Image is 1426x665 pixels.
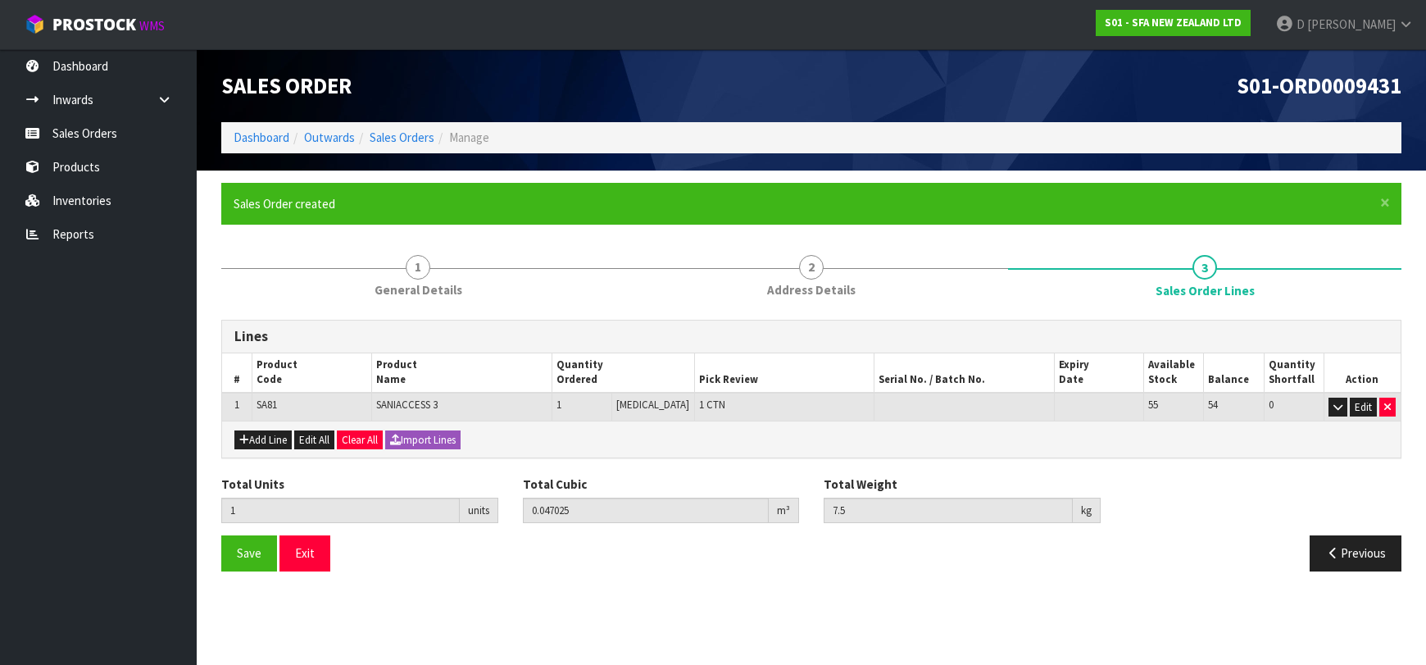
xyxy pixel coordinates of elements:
button: Import Lines [385,430,461,450]
a: Outwards [304,130,355,145]
span: D [1297,16,1305,32]
strong: S01 - SFA NEW ZEALAND LTD [1105,16,1242,30]
button: Clear All [337,430,383,450]
small: WMS [139,18,165,34]
span: S01-ORD0009431 [1237,72,1401,99]
button: Save [221,535,277,571]
button: Edit [1350,398,1377,417]
label: Total Cubic [523,476,587,493]
span: Sales Order Lines [1156,282,1255,299]
th: Pick Review [694,353,874,393]
span: SA81 [257,398,277,412]
th: Action [1324,353,1401,393]
label: Total Weight [824,476,897,493]
span: Address Details [767,281,856,298]
th: Serial No. / Batch No. [874,353,1054,393]
span: 3 [1192,255,1217,280]
h3: Lines [234,329,1388,344]
span: 2 [799,255,824,280]
span: Save [237,545,261,561]
th: Product Code [252,353,372,393]
span: 55 [1148,398,1158,412]
th: Quantity Shortfall [1264,353,1324,393]
span: [PERSON_NAME] [1307,16,1396,32]
th: Quantity Ordered [552,353,694,393]
input: Total Units [221,498,460,523]
span: 1 CTN [699,398,725,412]
th: Expiry Date [1054,353,1144,393]
span: SANIACCESS 3 [376,398,438,412]
span: 0 [1269,398,1274,412]
img: cube-alt.png [25,14,45,34]
span: Sales Order created [234,196,335,212]
span: 1 [234,398,239,412]
span: 1 [556,398,561,412]
th: Product Name [372,353,552,393]
th: Available Stock [1144,353,1204,393]
div: units [460,498,498,524]
span: General Details [375,281,462,298]
span: 1 [406,255,430,280]
span: Manage [449,130,489,145]
button: Previous [1310,535,1401,571]
input: Total Weight [824,498,1073,523]
span: 54 [1208,398,1218,412]
input: Total Cubic [523,498,770,523]
th: # [222,353,252,393]
div: m³ [769,498,799,524]
a: Dashboard [234,130,289,145]
button: Edit All [294,430,334,450]
span: Sales Order [221,72,352,99]
button: Add Line [234,430,292,450]
a: Sales Orders [370,130,434,145]
span: ProStock [52,14,136,35]
th: Balance [1204,353,1264,393]
div: kg [1073,498,1101,524]
label: Total Units [221,476,284,493]
span: × [1380,191,1390,214]
span: Sales Order Lines [221,307,1401,584]
button: Exit [279,535,330,571]
span: [MEDICAL_DATA] [616,398,689,412]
